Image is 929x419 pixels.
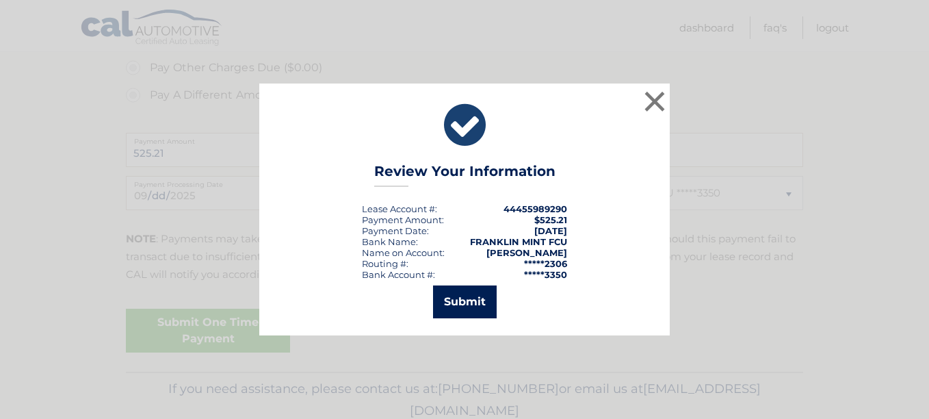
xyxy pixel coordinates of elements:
[362,225,429,236] div: :
[470,236,567,247] strong: FRANKLIN MINT FCU
[534,214,567,225] span: $525.21
[362,203,437,214] div: Lease Account #:
[374,163,555,187] h3: Review Your Information
[362,236,418,247] div: Bank Name:
[486,247,567,258] strong: [PERSON_NAME]
[362,247,445,258] div: Name on Account:
[362,214,444,225] div: Payment Amount:
[503,203,567,214] strong: 44455989290
[534,225,567,236] span: [DATE]
[362,258,408,269] div: Routing #:
[362,225,427,236] span: Payment Date
[362,269,435,280] div: Bank Account #:
[641,88,668,115] button: ×
[433,285,497,318] button: Submit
